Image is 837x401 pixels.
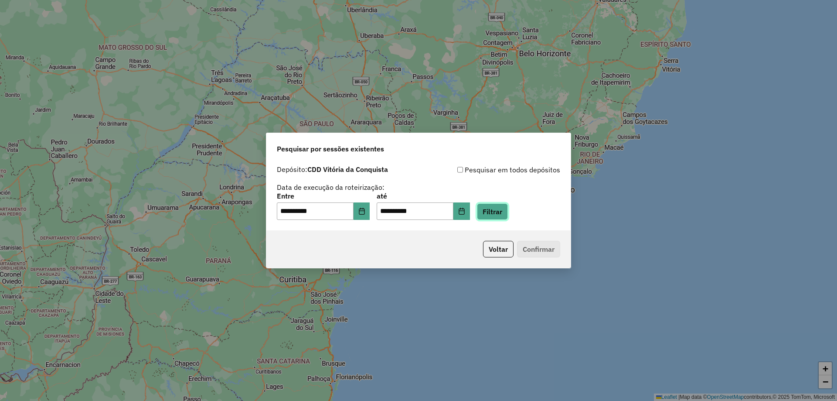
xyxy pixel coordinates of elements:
[277,164,388,175] label: Depósito:
[483,241,514,257] button: Voltar
[354,202,370,220] button: Choose Date
[277,182,384,192] label: Data de execução da roteirização:
[418,165,560,175] div: Pesquisar em todos depósitos
[307,165,388,174] strong: CDD Vitória da Conquista
[277,144,384,154] span: Pesquisar por sessões existentes
[377,191,470,201] label: até
[477,203,508,220] button: Filtrar
[453,202,470,220] button: Choose Date
[277,191,370,201] label: Entre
